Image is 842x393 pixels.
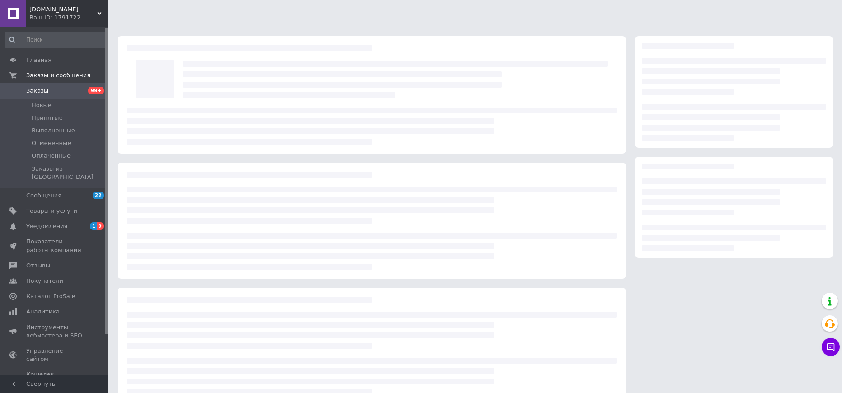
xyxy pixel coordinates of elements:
span: Отмененные [32,139,71,147]
span: Coverbag.ua [29,5,97,14]
span: 1 [90,222,97,230]
span: Заказы и сообщения [26,71,90,80]
span: Каталог ProSale [26,292,75,300]
span: 9 [97,222,104,230]
div: Ваш ID: 1791722 [29,14,108,22]
span: Покупатели [26,277,63,285]
span: 22 [93,192,104,199]
span: Заказы [26,87,48,95]
span: Аналитика [26,308,60,316]
span: Сообщения [26,192,61,200]
span: Принятые [32,114,63,122]
span: Инструменты вебмастера и SEO [26,323,84,340]
button: Чат с покупателем [822,338,840,356]
span: Новые [32,101,52,109]
span: Кошелек компании [26,370,84,387]
span: Заказы из [GEOGRAPHIC_DATA] [32,165,106,181]
input: Поиск [5,32,107,48]
span: Оплаченные [32,152,71,160]
span: Главная [26,56,52,64]
span: Уведомления [26,222,67,230]
span: 99+ [88,87,104,94]
span: Управление сайтом [26,347,84,363]
span: Выполненные [32,126,75,135]
span: Показатели работы компании [26,238,84,254]
span: Товары и услуги [26,207,77,215]
span: Отзывы [26,262,50,270]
